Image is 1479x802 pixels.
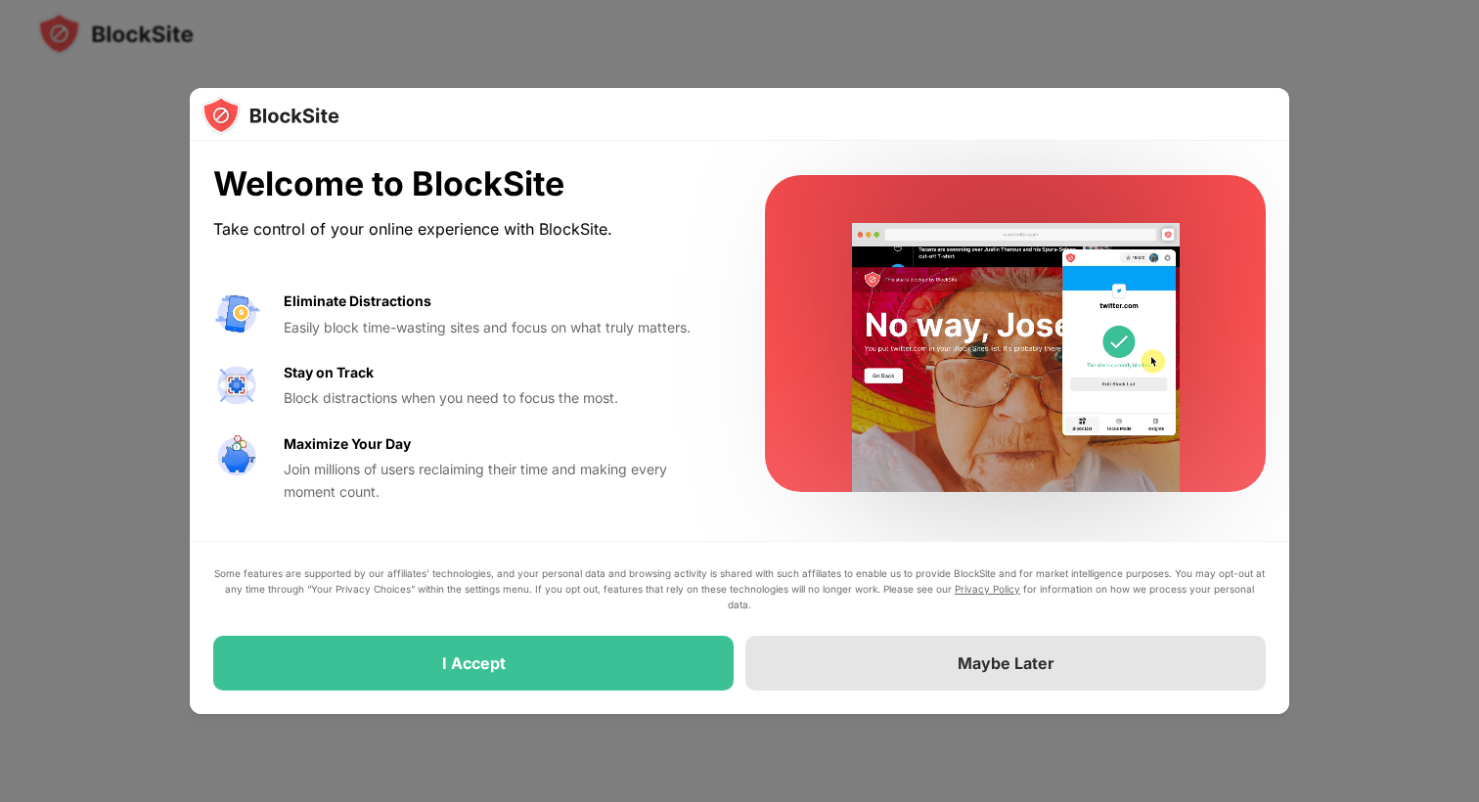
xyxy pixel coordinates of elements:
[284,317,718,338] div: Easily block time-wasting sites and focus on what truly matters.
[213,215,718,244] div: Take control of your online experience with BlockSite.
[958,653,1054,673] div: Maybe Later
[213,565,1266,612] div: Some features are supported by our affiliates’ technologies, and your personal data and browsing ...
[213,164,718,204] div: Welcome to BlockSite
[213,362,260,409] img: value-focus.svg
[213,290,260,337] img: value-avoid-distractions.svg
[955,583,1020,595] a: Privacy Policy
[284,362,374,383] div: Stay on Track
[284,433,411,455] div: Maximize Your Day
[284,387,718,409] div: Block distractions when you need to focus the most.
[284,459,718,503] div: Join millions of users reclaiming their time and making every moment count.
[202,96,339,135] img: logo-blocksite.svg
[213,433,260,480] img: value-safe-time.svg
[284,290,431,312] div: Eliminate Distractions
[442,653,506,673] div: I Accept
